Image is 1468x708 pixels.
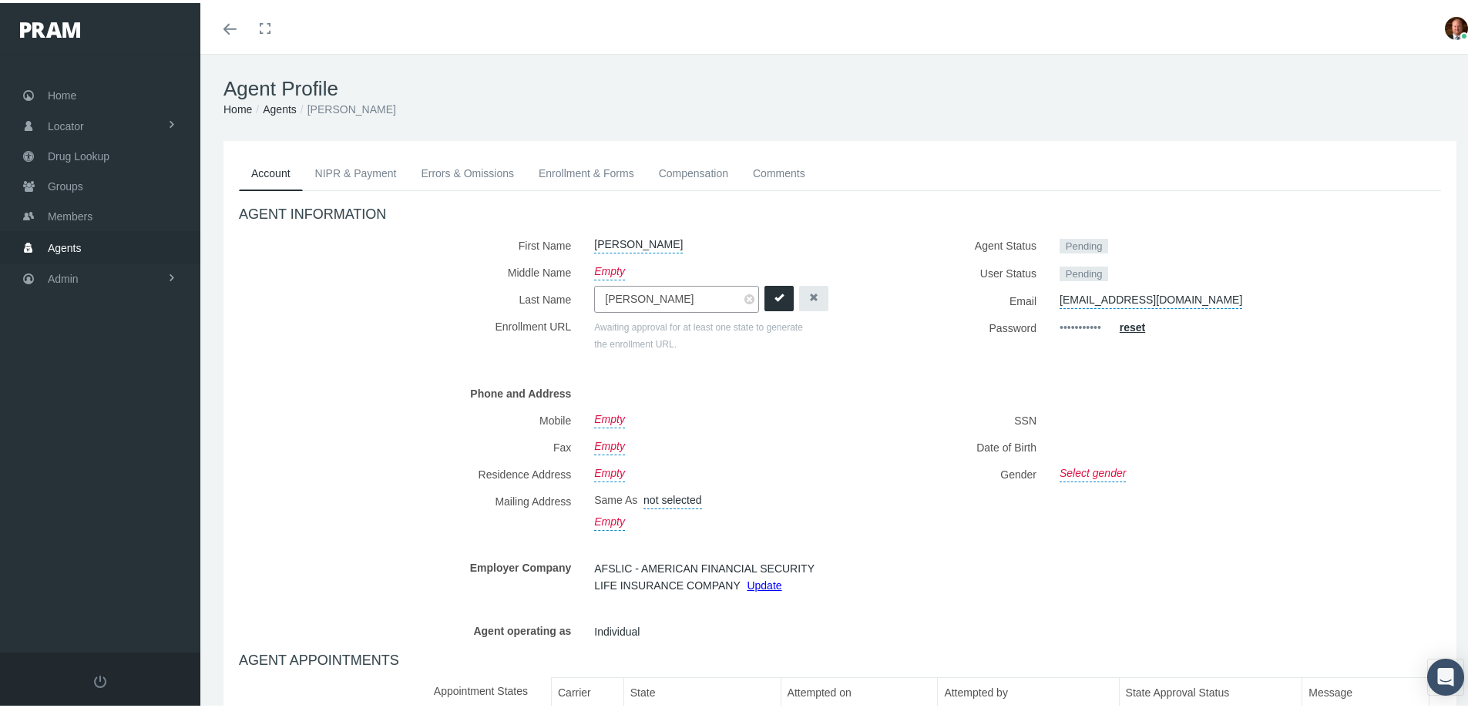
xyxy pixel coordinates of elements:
[303,153,409,187] a: NIPR & Payment
[747,576,781,589] a: Update
[239,649,1441,666] h4: AGENT APPOINTMENTS
[741,153,818,187] a: Comments
[239,431,583,458] label: Fax
[852,257,1048,284] label: User Status
[1119,675,1302,706] th: State Approval Status
[1060,263,1108,279] span: Pending
[781,675,938,706] th: Attempted on
[852,431,1048,458] label: Date of Birth
[48,109,84,138] span: Locator
[526,153,647,187] a: Enrollment & Forms
[239,458,583,485] label: Residence Address
[594,491,637,503] span: Same As
[594,404,625,425] a: Empty
[239,229,583,256] label: First Name
[852,404,1048,431] label: SSN
[852,229,1048,257] label: Agent Status
[594,431,625,452] a: Empty
[1060,458,1126,479] a: Select gender
[408,153,526,187] a: Errors & Omissions
[239,485,583,528] label: Mailing Address
[239,310,583,354] label: Enrollment URL
[239,404,583,431] label: Mobile
[1427,656,1464,693] div: Open Intercom Messenger
[263,100,297,112] a: Agents
[938,675,1119,706] th: Attempted by
[852,284,1048,311] label: Email
[48,261,79,290] span: Admin
[1060,236,1108,251] span: Pending
[647,153,741,187] a: Compensation
[48,169,83,198] span: Groups
[1120,318,1145,331] a: reset
[1060,311,1101,338] a: •••••••••••
[594,256,625,277] a: Empty
[1060,284,1242,306] a: [EMAIL_ADDRESS][DOMAIN_NAME]
[643,485,702,506] a: not selected
[239,551,583,591] label: Employer Company
[239,256,583,283] label: Middle Name
[594,506,625,528] a: Empty
[1302,675,1429,706] th: Message
[623,675,781,706] th: State
[594,617,640,640] span: Individual
[852,311,1048,338] label: Password
[1445,14,1468,37] img: S_Profile_Picture_693.jpg
[594,458,625,479] a: Empty
[239,614,583,641] label: Agent operating as
[239,153,303,188] a: Account
[852,458,1048,485] label: Gender
[48,78,76,107] span: Home
[48,230,82,260] span: Agents
[239,203,1441,220] h4: AGENT INFORMATION
[594,229,683,250] a: [PERSON_NAME]
[552,675,624,706] th: Carrier
[20,19,80,35] img: PRAM_20_x_78.png
[239,377,583,404] label: Phone and Address
[239,283,583,310] label: Last Name
[223,74,1456,98] h1: Agent Profile
[48,139,109,168] span: Drug Lookup
[594,554,815,594] span: AFSLIC - AMERICAN FINANCIAL SECURITY LIFE INSURANCE COMPANY
[297,98,396,115] li: [PERSON_NAME]
[223,100,252,112] a: Home
[594,319,803,347] span: Awaiting approval for at least one state to generate the enrollment URL.
[48,199,92,228] span: Members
